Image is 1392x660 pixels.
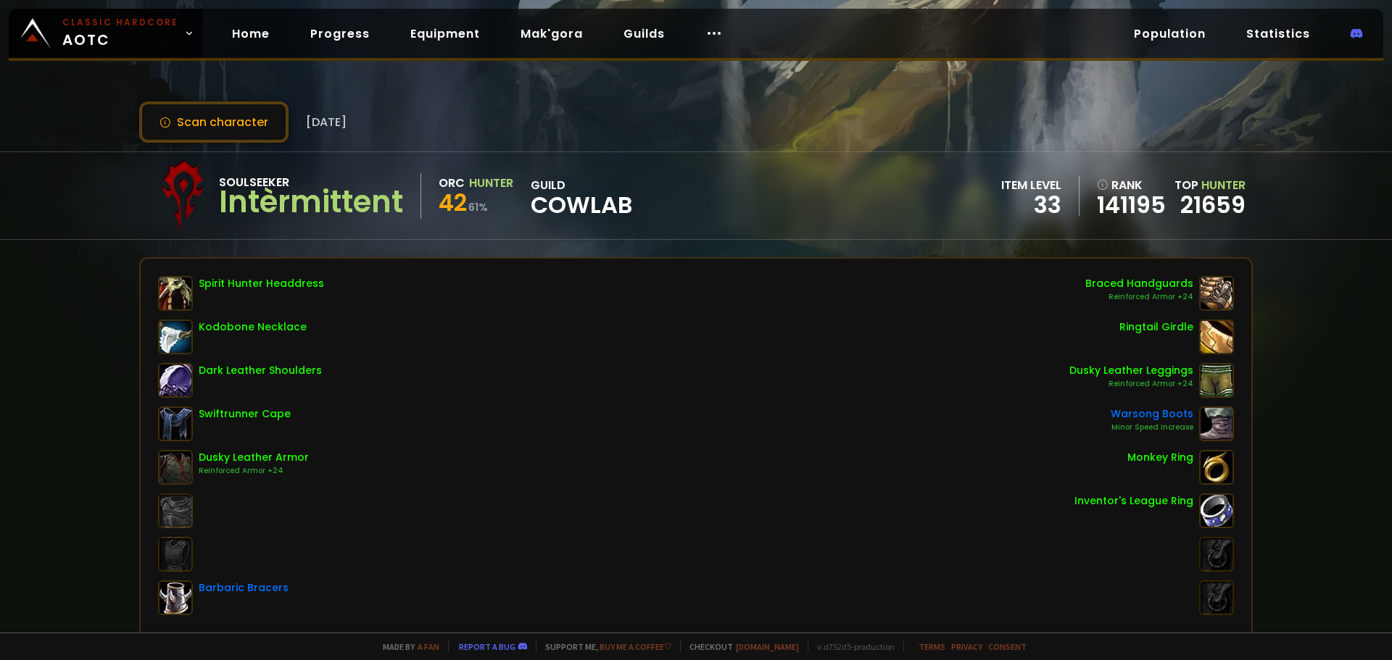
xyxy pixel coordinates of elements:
span: AOTC [62,16,178,51]
img: item-16977 [1199,406,1234,441]
div: Swiftrunner Cape [199,406,291,422]
img: item-6745 [158,406,193,441]
a: Privacy [951,641,982,652]
div: Orc [439,174,465,192]
a: 141195 [1097,194,1166,216]
small: Classic Hardcore [62,16,178,29]
a: Guilds [612,19,676,49]
div: Warsong Boots [1111,406,1193,422]
img: item-7374 [158,450,193,485]
div: Monkey Ring [1127,450,1193,465]
span: 42 [439,186,467,219]
span: Made by [374,641,439,652]
img: item-6720 [158,276,193,311]
div: Reinforced Armor +24 [199,465,309,477]
a: Buy me a coffee [600,641,671,652]
div: guild [531,176,632,216]
span: CowLab [531,194,632,216]
div: Hunter [469,174,513,192]
div: Kodobone Necklace [199,319,307,335]
div: rank [1097,176,1166,194]
a: Consent [988,641,1027,652]
div: Dusky Leather Leggings [1069,363,1193,378]
a: 21659 [1180,188,1246,221]
span: Support me, [536,641,671,652]
a: Report a bug [459,641,515,652]
img: item-15587 [1199,319,1234,354]
span: Checkout [680,641,799,652]
span: Hunter [1201,177,1246,193]
img: item-15467 [1199,493,1234,528]
a: Statistics [1235,19,1322,49]
div: Dusky Leather Armor [199,450,309,465]
a: Equipment [399,19,492,49]
button: Scan character [139,101,289,143]
div: Barbaric Bracers [199,580,289,596]
div: Soulseeker [219,173,403,191]
a: Progress [299,19,381,49]
a: Terms [919,641,945,652]
img: item-4252 [158,363,193,398]
div: Reinforced Armor +24 [1069,378,1193,390]
a: a fan [418,641,439,652]
a: Mak'gora [509,19,594,49]
div: 33 [1001,194,1061,216]
div: Minor Speed Increase [1111,422,1193,433]
div: Inventor's League Ring [1074,493,1193,509]
img: item-6748 [1199,450,1234,485]
a: Population [1122,19,1217,49]
a: [DOMAIN_NAME] [736,641,799,652]
div: Intèrmittent [219,191,403,213]
img: item-15690 [158,319,193,354]
div: Reinforced Armor +24 [1085,291,1193,303]
div: Spirit Hunter Headdress [199,276,324,291]
img: item-7373 [1199,363,1234,398]
div: item level [1001,176,1061,194]
small: 61 % [468,200,488,214]
div: Dark Leather Shoulders [199,363,322,378]
img: item-18948 [158,580,193,615]
div: Top [1174,176,1246,194]
span: v. d752d5 - production [808,641,895,652]
span: [DATE] [306,113,347,131]
div: Ringtail Girdle [1119,319,1193,335]
a: Home [220,19,281,49]
a: Classic HardcoreAOTC [9,9,203,58]
img: item-6784 [1199,276,1234,311]
div: Braced Handguards [1085,276,1193,291]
